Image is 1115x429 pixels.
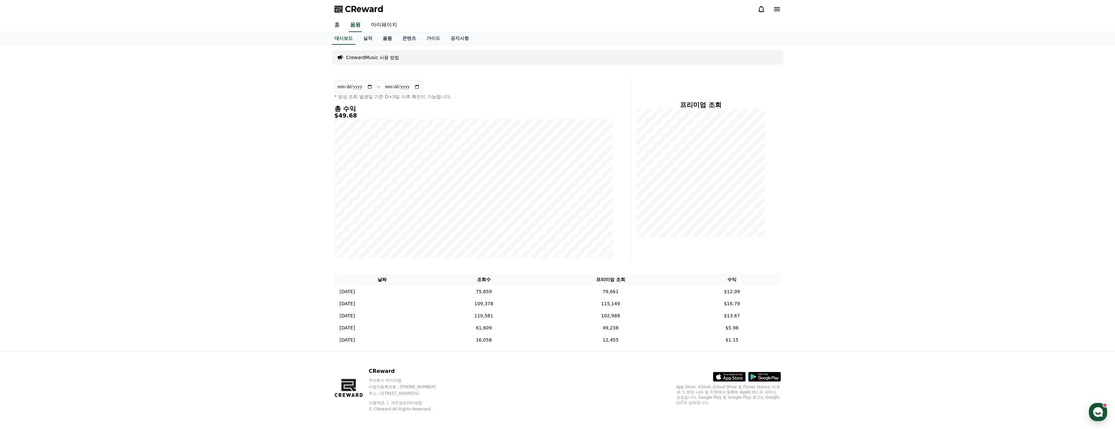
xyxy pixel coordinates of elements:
p: App Store, iCloud, iCloud Drive 및 iTunes Store는 미국과 그 밖의 나라 및 지역에서 등록된 Apple Inc.의 서비스 상표입니다. Goo... [676,384,781,405]
td: $12.09 [683,286,781,298]
p: 주소 : [STREET_ADDRESS] [369,391,448,396]
span: 대화 [60,217,68,222]
td: $5.98 [683,322,781,334]
p: 사업자등록번호 : [PHONE_NUMBER] [369,384,448,389]
td: 115,149 [538,298,683,310]
td: 110,581 [430,310,538,322]
a: 홈 [2,207,43,223]
a: 가이드 [421,32,445,45]
span: 홈 [21,217,24,222]
h5: $49.68 [334,112,612,119]
td: 102,988 [538,310,683,322]
td: 16,058 [430,334,538,346]
th: 프리미엄 조회 [538,274,683,286]
th: 날짜 [334,274,430,286]
a: 실적 [358,32,378,45]
a: 마이페이지 [366,18,402,32]
a: 대화 [43,207,84,223]
td: 75,859 [430,286,538,298]
td: $16.79 [683,298,781,310]
p: * 영상 조회 발생일 기준 D+3일 이후 확인이 가능합니다. [334,93,612,100]
p: ~ [377,83,381,91]
a: CrewardMusic 사용 방법 [346,54,399,61]
span: 설정 [101,217,109,222]
p: CReward [369,367,448,375]
a: 공지사항 [445,32,474,45]
p: © CReward All Rights Reserved. [369,406,448,412]
p: [DATE] [340,312,355,319]
p: [DATE] [340,288,355,295]
p: 주식회사 와이피랩 [369,378,448,383]
td: $1.15 [683,334,781,346]
a: 음원 [349,18,362,32]
td: 79,661 [538,286,683,298]
a: 음원 [378,32,397,45]
td: 61,609 [430,322,538,334]
td: 49,238 [538,322,683,334]
a: 개인정보처리방침 [391,401,422,405]
td: 109,378 [430,298,538,310]
h4: 총 수익 [334,105,612,112]
span: CReward [345,4,383,14]
th: 조회수 [430,274,538,286]
h4: 프리미엄 조회 [636,101,765,108]
a: CReward [334,4,383,14]
td: $13.67 [683,310,781,322]
a: 설정 [84,207,125,223]
a: 콘텐츠 [397,32,421,45]
th: 수익 [683,274,781,286]
a: 대시보드 [332,32,355,45]
td: 12,455 [538,334,683,346]
p: [DATE] [340,337,355,343]
a: 홈 [329,18,345,32]
p: [DATE] [340,325,355,331]
a: 이용약관 [369,401,389,405]
p: [DATE] [340,300,355,307]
